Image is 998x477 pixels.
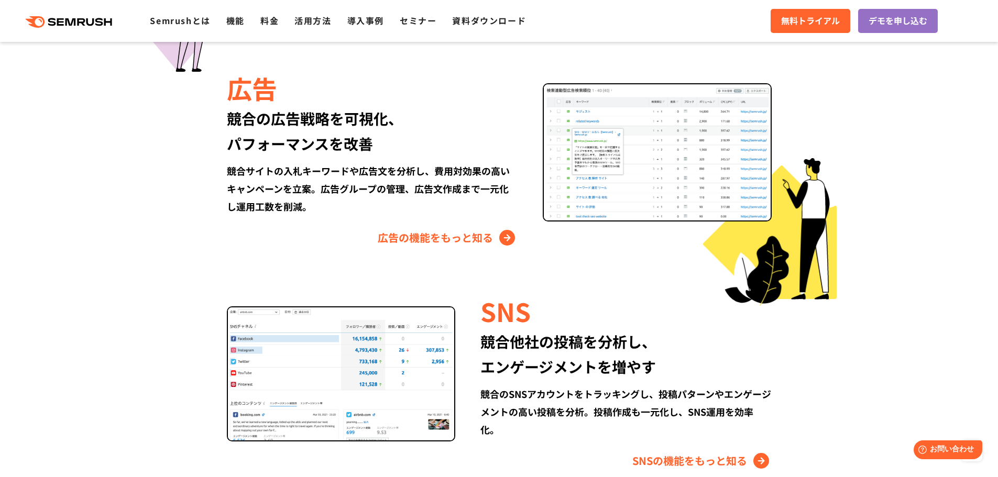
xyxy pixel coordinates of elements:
span: デモを申し込む [869,14,927,28]
iframe: Help widget launcher [905,436,986,465]
a: 機能 [226,14,245,27]
div: SNS [480,293,771,329]
a: セミナー [400,14,436,27]
div: 競合の広告戦略を可視化、 パフォーマンスを改善 [227,106,518,156]
a: SNSの機能をもっと知る [632,452,772,469]
div: 広告 [227,70,518,106]
a: 資料ダウンロード [452,14,526,27]
a: 導入事例 [347,14,384,27]
div: 競合他社の投稿を分析し、 エンゲージメントを増やす [480,329,771,379]
div: 競合サイトの入札キーワードや広告文を分析し、費用対効果の高いキャンペーンを立案。広告グループの管理、広告文作成まで一元化し運用工数を削減。 [227,162,518,215]
div: 競合のSNSアカウントをトラッキングし、投稿パターンやエンゲージメントの高い投稿を分析。投稿作成も一元化し、SNS運用を効率化。 [480,385,771,438]
a: 料金 [260,14,279,27]
a: 広告の機能をもっと知る [378,229,518,246]
a: 無料トライアル [771,9,850,33]
a: 活用方法 [294,14,331,27]
span: 無料トライアル [781,14,840,28]
a: デモを申し込む [858,9,938,33]
a: Semrushとは [150,14,210,27]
